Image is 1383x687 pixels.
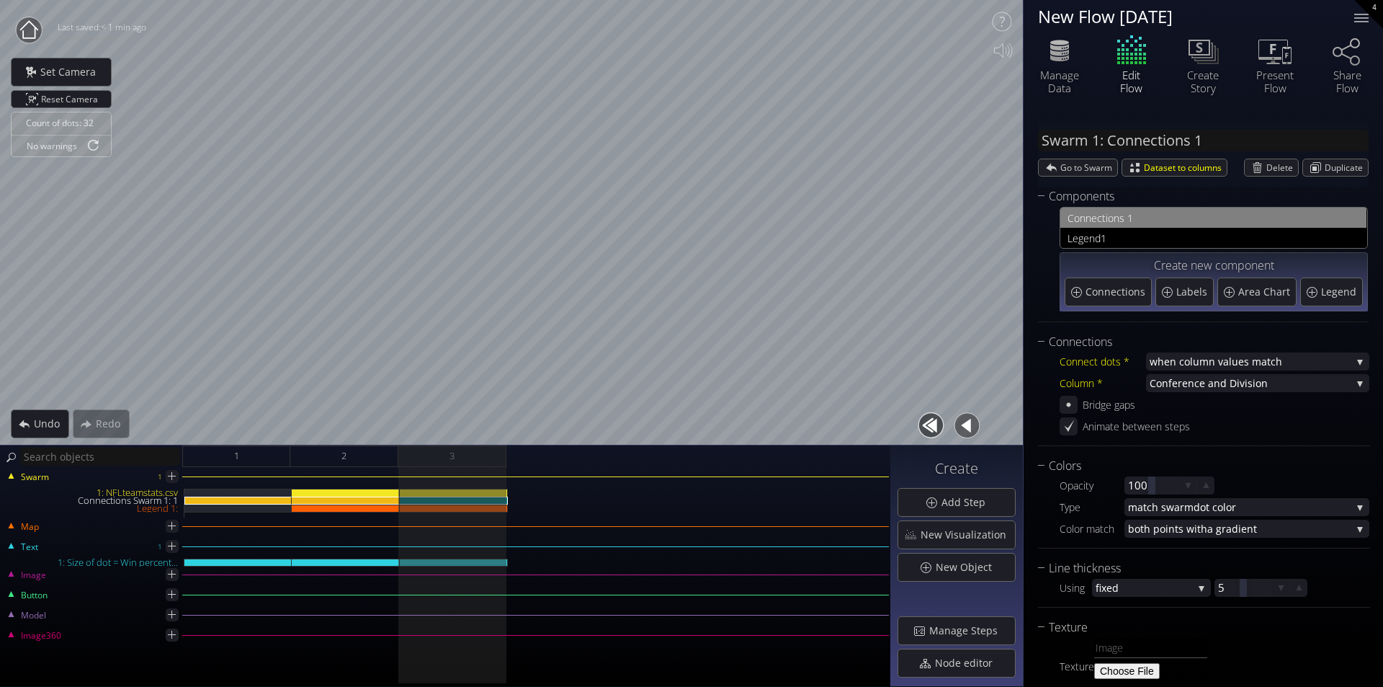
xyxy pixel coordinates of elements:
[1086,209,1359,227] span: nections 1
[20,629,61,642] span: Image360
[1065,257,1363,275] div: Create new component
[1238,285,1294,299] span: Area Chart
[1321,285,1360,299] span: Legend
[1101,229,1359,247] span: 1
[1038,457,1352,475] div: Colors
[20,448,180,466] input: Search objects
[1060,159,1117,176] span: Go to Swarm
[1207,520,1351,538] span: a gradient
[20,471,49,484] span: Swarm
[1096,579,1193,597] span: fixed
[898,461,1016,477] h3: Create
[1060,520,1124,538] div: Color match
[1194,498,1351,516] span: dot color
[158,538,162,556] div: 1
[1034,68,1085,94] div: Manage Data
[20,609,46,622] span: Model
[1220,374,1351,392] span: d Division
[20,520,39,533] span: Map
[1060,477,1124,495] div: Opacity
[1038,187,1351,205] div: Components
[20,589,48,602] span: Button
[1266,159,1298,176] span: Delete
[1060,498,1124,516] div: Type
[1229,353,1351,371] span: lues match
[934,656,1001,670] span: Node editor
[1128,498,1194,516] span: match swarm
[1038,7,1336,25] div: New Flow [DATE]
[1325,159,1368,176] span: Duplicate
[1144,159,1227,176] span: Dataset to columns
[20,569,46,582] span: Image
[1,505,184,513] div: Legend 1:
[1083,396,1135,414] div: Bridge gaps
[1322,68,1372,94] div: Share Flow
[1094,638,1207,658] input: Image
[1083,417,1190,435] div: Animate between steps
[1086,285,1149,299] span: Connections
[1060,579,1092,597] div: Using
[1,559,184,567] div: 1: Size of dot = Win percent...
[40,65,104,79] span: Set Camera
[1038,333,1352,351] div: Connections
[1150,353,1229,371] span: when column va
[1176,285,1211,299] span: Labels
[1178,68,1228,94] div: Create Story
[158,468,162,486] div: 1
[935,560,1001,575] span: New Object
[1060,374,1146,392] div: Column *
[1068,229,1101,247] span: Legend
[941,495,994,510] span: Add Step
[449,447,455,465] span: 3
[11,409,69,438] div: Undo action
[1128,520,1207,538] span: both points with
[20,541,38,554] span: Text
[920,528,1015,542] span: New Visualization
[1060,657,1094,675] div: Texture
[1038,559,1352,577] div: Line thickness
[1038,619,1352,637] div: Texture
[1150,374,1220,392] span: Conference an
[41,91,103,107] span: Reset Camera
[1,489,184,497] div: 1: NFLteamstats.csv
[1,497,184,505] div: Connections Swarm 1: 1
[341,447,346,465] span: 2
[1060,353,1146,371] div: Connect dots *
[234,447,239,465] span: 1
[1250,68,1300,94] div: Present Flow
[33,417,68,431] span: Undo
[1068,209,1086,227] span: Con
[928,624,1006,638] span: Manage Steps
